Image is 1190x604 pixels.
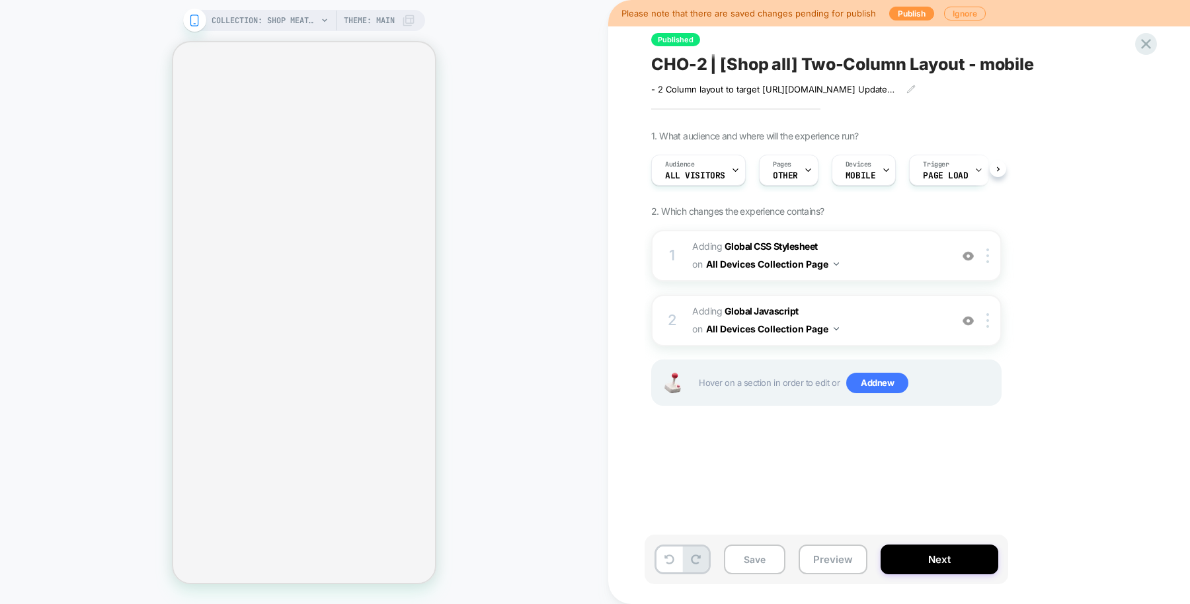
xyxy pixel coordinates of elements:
img: close [986,313,989,328]
b: Global CSS Stylesheet [725,241,818,252]
img: close [986,248,989,263]
span: 2. Which changes the experience contains? [651,206,824,217]
img: Joystick [659,373,686,393]
span: OTHER [773,171,798,180]
img: crossed eye [963,315,974,326]
button: Next [881,545,998,574]
button: All Devices Collection Page [706,254,839,274]
span: Adding [692,238,944,274]
span: on [692,256,702,272]
b: Global Javascript [725,305,799,317]
span: COLLECTION: Shop Meat Sticks (Category) [212,10,317,31]
span: Theme: MAIN [344,10,395,31]
div: 2 [666,307,679,334]
img: down arrow [834,262,839,266]
span: Audience [665,160,695,169]
div: 1 [666,243,679,269]
span: Add new [846,373,908,394]
button: Ignore [944,7,986,20]
span: Adding [692,303,944,338]
span: All Visitors [665,171,725,180]
span: Published [651,33,700,46]
img: down arrow [834,327,839,330]
span: 1. What audience and where will the experience run? [651,130,858,141]
img: crossed eye [963,250,974,262]
span: on [692,321,702,337]
span: Trigger [923,160,949,169]
span: Hover on a section in order to edit or [699,373,994,394]
span: Page Load [923,171,968,180]
button: Publish [889,7,934,20]
span: Pages [773,160,791,169]
span: MOBILE [846,171,875,180]
button: Save [724,545,785,574]
span: Devices [846,160,871,169]
span: - 2 Column layout to target [URL][DOMAIN_NAME] Updated the SHOP ALL links from [URL][DOMAIN_NAME]... [651,84,896,94]
button: Preview [799,545,867,574]
button: All Devices Collection Page [706,319,839,338]
span: CHO-2 | [Shop all] Two-Column Layout - mobile [651,54,1034,74]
